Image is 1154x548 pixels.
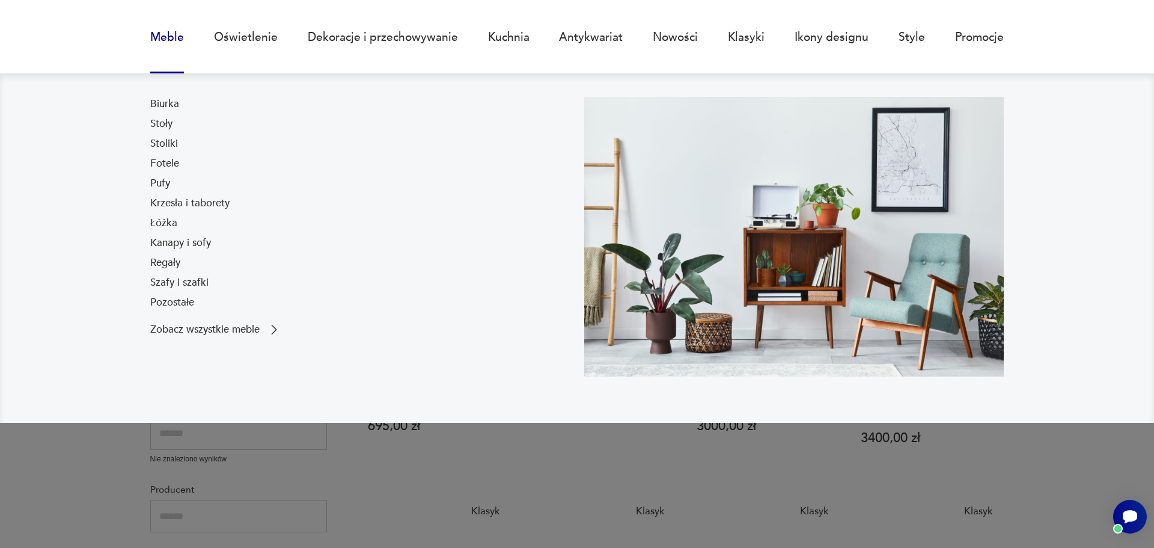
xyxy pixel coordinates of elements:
[150,236,211,250] a: Kanapy i sofy
[150,276,209,290] a: Szafy i szafki
[488,10,530,65] a: Kuchnia
[150,156,179,171] a: Fotele
[899,10,925,65] a: Style
[150,256,180,270] a: Regały
[559,10,623,65] a: Antykwariat
[955,10,1004,65] a: Promocje
[653,10,698,65] a: Nowości
[1113,500,1147,534] iframe: Smartsupp widget button
[150,196,230,211] a: Krzesła i taborety
[150,97,179,111] a: Biurka
[150,176,170,191] a: Pufy
[795,10,869,65] a: Ikony designu
[150,117,172,131] a: Stoły
[150,137,178,151] a: Stoliki
[584,97,1004,377] img: 969d9116629659dbb0bd4e745da535dc.jpg
[728,10,765,65] a: Klasyki
[308,10,458,65] a: Dekoracje i przechowywanie
[214,10,278,65] a: Oświetlenie
[150,322,281,337] a: Zobacz wszystkie meble
[150,216,177,230] a: Łóżka
[150,295,194,310] a: Pozostałe
[150,10,184,65] a: Meble
[150,325,260,334] p: Zobacz wszystkie meble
